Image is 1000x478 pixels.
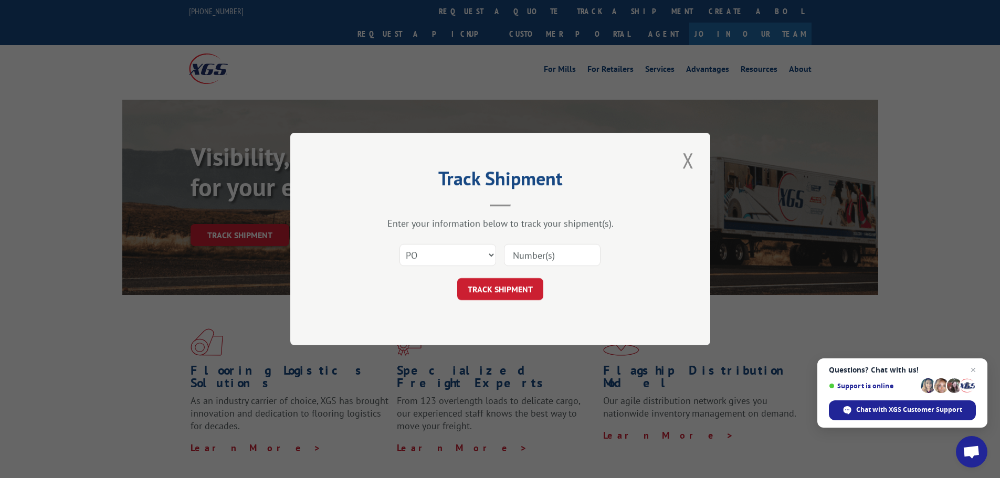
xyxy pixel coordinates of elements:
a: Open chat [956,436,987,468]
span: Chat with XGS Customer Support [856,405,962,415]
span: Chat with XGS Customer Support [829,400,976,420]
input: Number(s) [504,244,601,266]
h2: Track Shipment [343,171,658,191]
div: Enter your information below to track your shipment(s). [343,217,658,229]
button: TRACK SHIPMENT [457,278,543,300]
span: Support is online [829,382,917,390]
span: Questions? Chat with us! [829,366,976,374]
button: Close modal [679,146,697,175]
